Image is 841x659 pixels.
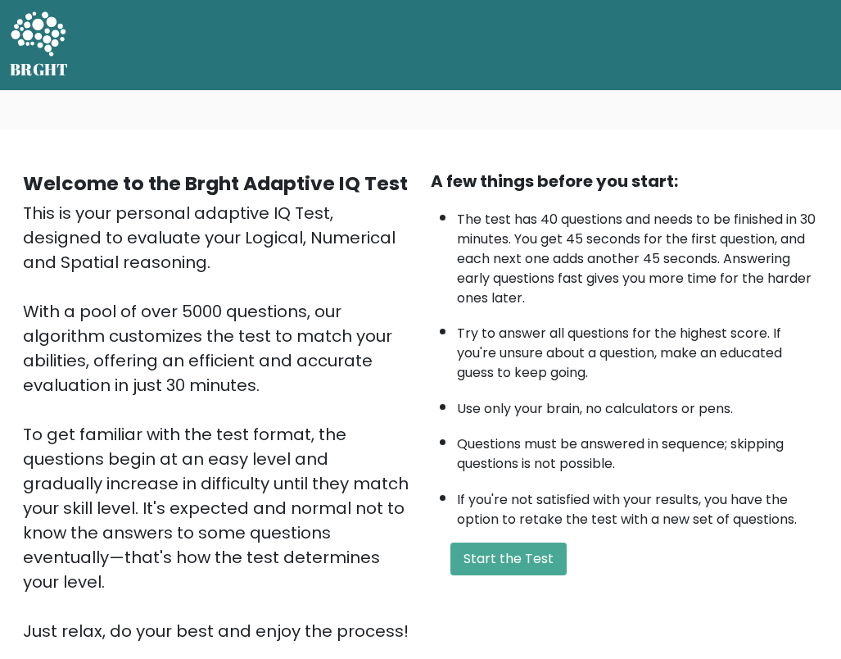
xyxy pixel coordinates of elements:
a: BRGHT [10,7,69,84]
li: If you're not satisfied with your results, you have the option to retake the test with a new set ... [457,482,819,529]
h5: BRGHT [10,60,69,80]
div: A few things before you start: [431,169,819,193]
li: Use only your brain, no calculators or pens. [457,391,819,419]
li: Try to answer all questions for the highest score. If you're unsure about a question, make an edu... [457,316,819,383]
button: Start the Test [450,543,567,575]
li: Questions must be answered in sequence; skipping questions is not possible. [457,426,819,474]
div: This is your personal adaptive IQ Test, designed to evaluate your Logical, Numerical and Spatial ... [23,201,411,643]
b: Welcome to the Brght Adaptive IQ Test [23,170,408,197]
li: The test has 40 questions and needs to be finished in 30 minutes. You get 45 seconds for the firs... [457,202,819,308]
